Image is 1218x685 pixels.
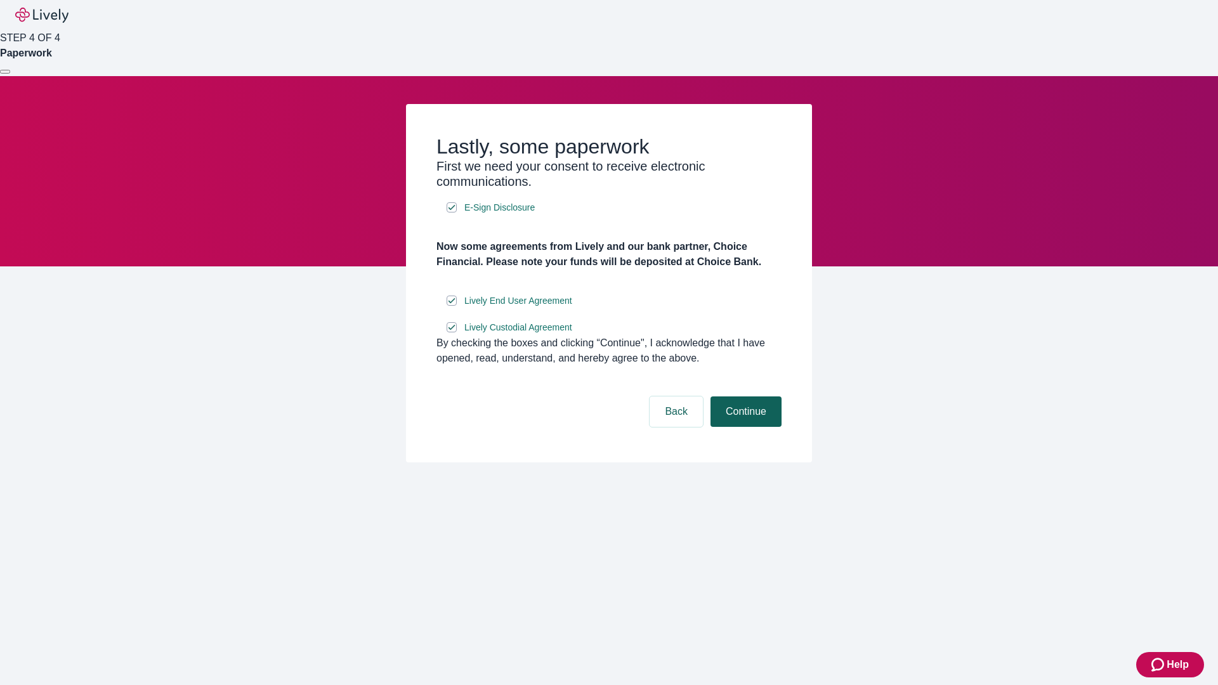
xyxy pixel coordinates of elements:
a: e-sign disclosure document [462,320,575,336]
span: E-Sign Disclosure [464,201,535,214]
a: e-sign disclosure document [462,293,575,309]
span: Lively End User Agreement [464,294,572,308]
span: Help [1167,657,1189,672]
svg: Zendesk support icon [1151,657,1167,672]
img: Lively [15,8,69,23]
h2: Lastly, some paperwork [436,134,782,159]
button: Back [650,396,703,427]
a: e-sign disclosure document [462,200,537,216]
button: Zendesk support iconHelp [1136,652,1204,677]
span: Lively Custodial Agreement [464,321,572,334]
h3: First we need your consent to receive electronic communications. [436,159,782,189]
button: Continue [710,396,782,427]
div: By checking the boxes and clicking “Continue", I acknowledge that I have opened, read, understand... [436,336,782,366]
h4: Now some agreements from Lively and our bank partner, Choice Financial. Please note your funds wi... [436,239,782,270]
